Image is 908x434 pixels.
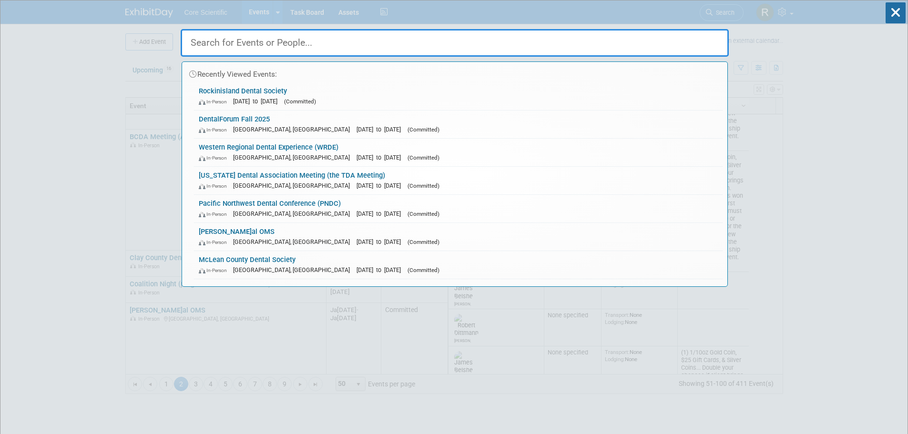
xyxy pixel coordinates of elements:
span: [DATE] to [DATE] [357,154,406,161]
span: (Committed) [408,267,439,273]
span: In-Person [199,267,231,273]
span: (Committed) [408,211,439,217]
a: McLean County Dental Society In-Person [GEOGRAPHIC_DATA], [GEOGRAPHIC_DATA] [DATE] to [DATE] (Com... [194,251,723,279]
span: (Committed) [408,239,439,245]
span: [DATE] to [DATE] [357,266,406,273]
span: [DATE] to [DATE] [357,182,406,189]
span: (Committed) [284,98,316,105]
span: In-Person [199,127,231,133]
span: [GEOGRAPHIC_DATA], [GEOGRAPHIC_DATA] [233,238,355,245]
a: Rockinisland Dental Society In-Person [DATE] to [DATE] (Committed) [194,82,723,110]
span: [GEOGRAPHIC_DATA], [GEOGRAPHIC_DATA] [233,126,355,133]
span: In-Person [199,155,231,161]
span: [GEOGRAPHIC_DATA], [GEOGRAPHIC_DATA] [233,182,355,189]
input: Search for Events or People... [181,29,729,57]
div: Recently Viewed Events: [187,62,723,82]
span: In-Person [199,99,231,105]
a: Western Regional Dental Experience (WRDE) In-Person [GEOGRAPHIC_DATA], [GEOGRAPHIC_DATA] [DATE] t... [194,139,723,166]
span: (Committed) [408,126,439,133]
a: [PERSON_NAME]al OMS In-Person [GEOGRAPHIC_DATA], [GEOGRAPHIC_DATA] [DATE] to [DATE] (Committed) [194,223,723,251]
span: [DATE] to [DATE] [357,238,406,245]
span: In-Person [199,211,231,217]
span: (Committed) [408,154,439,161]
span: [GEOGRAPHIC_DATA], [GEOGRAPHIC_DATA] [233,266,355,273]
span: [GEOGRAPHIC_DATA], [GEOGRAPHIC_DATA] [233,154,355,161]
span: In-Person [199,183,231,189]
span: [DATE] to [DATE] [357,126,406,133]
a: [US_STATE] Dental Association Meeting (the TDA Meeting) In-Person [GEOGRAPHIC_DATA], [GEOGRAPHIC_... [194,167,723,194]
span: (Committed) [408,182,439,189]
a: Pacific Northwest Dental Conference (PNDC) In-Person [GEOGRAPHIC_DATA], [GEOGRAPHIC_DATA] [DATE] ... [194,195,723,222]
span: [GEOGRAPHIC_DATA], [GEOGRAPHIC_DATA] [233,210,355,217]
a: DentalForum Fall 2025 In-Person [GEOGRAPHIC_DATA], [GEOGRAPHIC_DATA] [DATE] to [DATE] (Committed) [194,111,723,138]
span: In-Person [199,239,231,245]
span: [DATE] to [DATE] [357,210,406,217]
span: [DATE] to [DATE] [233,98,282,105]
